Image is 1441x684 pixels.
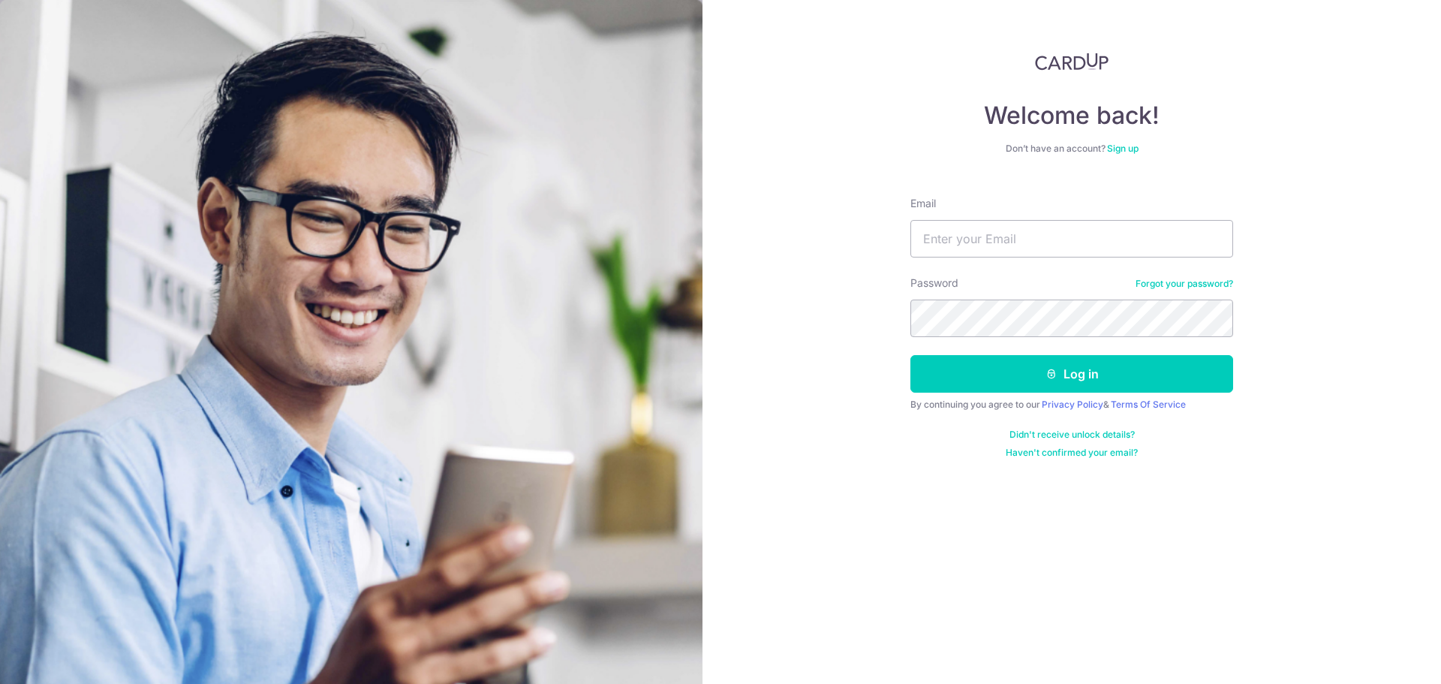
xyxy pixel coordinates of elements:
[1136,278,1233,290] a: Forgot your password?
[910,276,958,291] label: Password
[910,101,1233,131] h4: Welcome back!
[910,220,1233,258] input: Enter your Email
[910,355,1233,393] button: Log in
[910,196,936,211] label: Email
[1042,399,1103,410] a: Privacy Policy
[910,143,1233,155] div: Don’t have an account?
[1111,399,1186,410] a: Terms Of Service
[1006,447,1138,459] a: Haven't confirmed your email?
[1035,53,1109,71] img: CardUp Logo
[1009,429,1135,441] a: Didn't receive unlock details?
[910,399,1233,411] div: By continuing you agree to our &
[1107,143,1139,154] a: Sign up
